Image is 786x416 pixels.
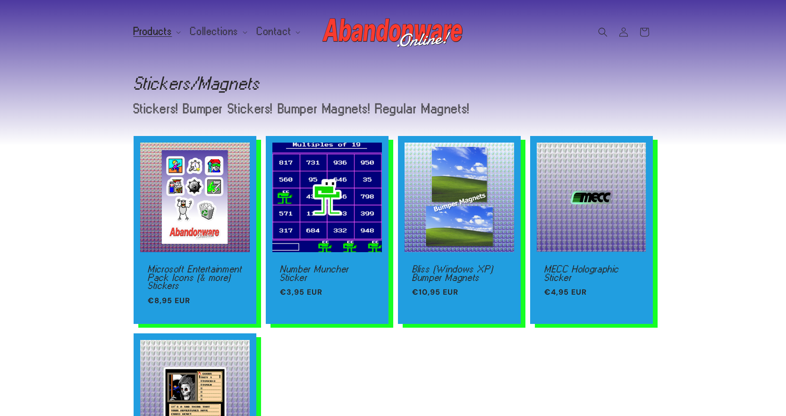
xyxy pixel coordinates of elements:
[251,22,304,42] summary: Contact
[322,13,464,51] img: Abandonware
[134,27,172,36] span: Products
[128,22,185,42] summary: Products
[185,22,251,42] summary: Collections
[544,265,639,281] a: MECC Holographic Sticker
[412,265,507,281] a: Bliss (Windows XP) Bumper Magnets
[148,265,242,290] a: Microsoft Entertainment Pack Icons (& more) Stickers
[319,9,467,54] a: Abandonware
[257,27,291,36] span: Contact
[134,76,653,91] h1: Stickers/Magnets
[190,27,238,36] span: Collections
[134,102,480,115] p: Stickers! Bumper Stickers! Bumper Magnets! Regular Magnets!
[592,22,613,42] summary: Search
[280,265,374,281] a: Number Muncher Sticker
